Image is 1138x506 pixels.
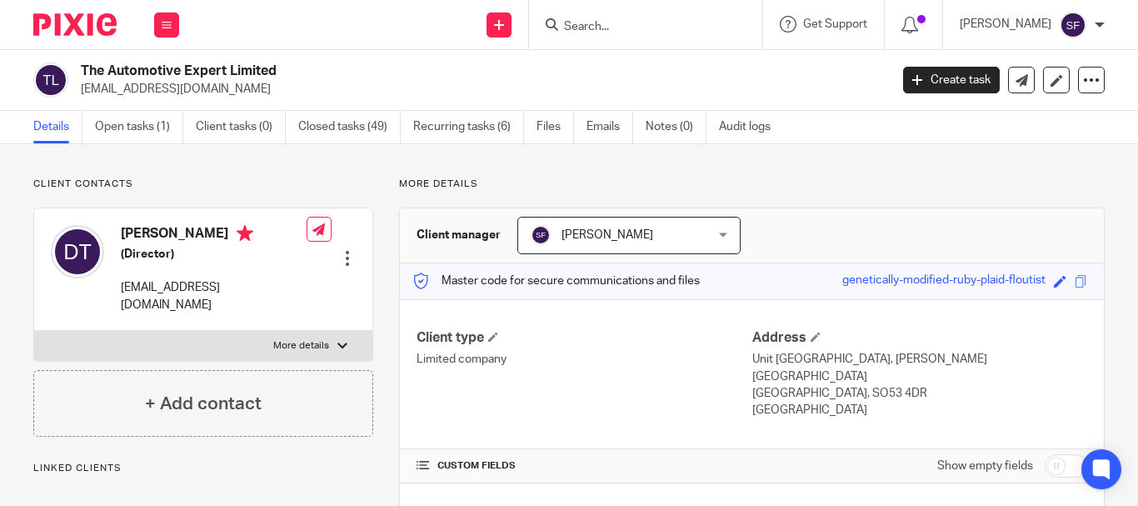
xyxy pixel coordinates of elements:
[121,279,307,313] p: [EMAIL_ADDRESS][DOMAIN_NAME]
[960,16,1051,33] p: [PERSON_NAME]
[33,13,117,36] img: Pixie
[81,81,878,98] p: [EMAIL_ADDRESS][DOMAIN_NAME]
[803,18,867,30] span: Get Support
[121,246,307,263] h5: (Director)
[33,462,373,475] p: Linked clients
[81,63,719,80] h2: The Automotive Expert Limited
[33,111,82,143] a: Details
[752,329,1087,347] h4: Address
[903,67,1000,93] a: Create task
[33,178,373,191] p: Client contacts
[842,272,1046,291] div: genetically-modified-ruby-plaid-floutist
[719,111,783,143] a: Audit logs
[51,225,104,278] img: svg%3E
[412,273,700,289] p: Master code for secure communications and files
[752,351,1087,385] p: Unit [GEOGRAPHIC_DATA], [PERSON_NAME][GEOGRAPHIC_DATA]
[417,459,751,473] h4: CUSTOM FIELDS
[752,402,1087,418] p: [GEOGRAPHIC_DATA]
[121,225,307,246] h4: [PERSON_NAME]
[196,111,286,143] a: Client tasks (0)
[417,227,501,243] h3: Client manager
[417,329,751,347] h4: Client type
[413,111,524,143] a: Recurring tasks (6)
[417,351,751,368] p: Limited company
[562,229,653,241] span: [PERSON_NAME]
[937,458,1033,474] label: Show empty fields
[298,111,401,143] a: Closed tasks (49)
[95,111,183,143] a: Open tasks (1)
[562,20,712,35] input: Search
[273,339,329,353] p: More details
[531,225,551,245] img: svg%3E
[33,63,68,98] img: svg%3E
[646,111,706,143] a: Notes (0)
[399,178,1105,191] p: More details
[586,111,633,143] a: Emails
[537,111,574,143] a: Files
[145,391,262,417] h4: + Add contact
[237,225,253,242] i: Primary
[752,385,1087,402] p: [GEOGRAPHIC_DATA], SO53 4DR
[1060,12,1086,38] img: svg%3E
